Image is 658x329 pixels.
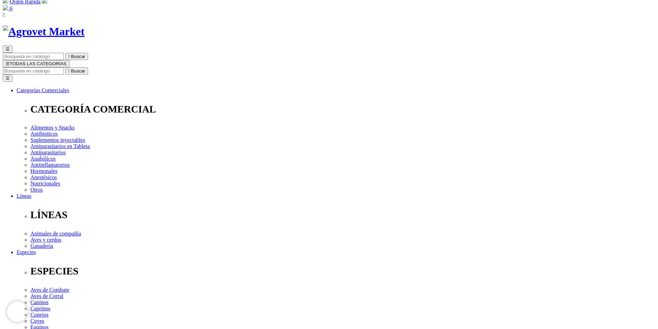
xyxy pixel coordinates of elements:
[30,137,85,143] a: Suplementos inyectables
[30,265,655,277] p: ESPECIES
[3,75,12,82] button: ☰
[17,87,69,93] a: Categorías Comerciales
[3,53,64,60] input: Buscar
[30,187,43,193] a: Otros
[30,174,57,180] a: Anestésicos
[6,47,10,52] span: ☰
[71,68,85,74] span: Buscar
[30,306,50,311] a: Caprinos
[30,156,56,162] a: Anabólicos
[68,54,70,59] i: 
[30,104,655,115] p: CATEGORÍA COMERCIAL
[3,60,69,67] button: ☰TODAS LAS CATEGORÍAS
[30,318,44,324] a: Cuyes
[30,243,53,249] a: Ganadería
[68,68,70,74] i: 
[30,162,70,168] a: Antiinflamatorios
[10,6,12,11] span: 6
[3,6,12,11] a: 6
[30,131,58,137] a: Antibióticos
[7,301,28,322] iframe: Brevo live chat
[65,67,88,75] button:  Buscar
[30,209,655,221] p: LÍNEAS
[6,61,10,66] span: ☰
[65,53,88,60] button:  Buscar
[17,193,31,199] a: Líneas
[3,25,85,38] img: Agrovet Market
[30,287,69,293] a: Aves de Combate
[30,125,75,130] a: Alimentos y Snacks
[30,231,81,236] a: Animales de compañía
[3,67,64,75] input: Buscar
[30,168,57,174] a: Hormonales
[3,5,8,10] img: shopping-bag.svg
[71,54,85,59] span: Buscar
[30,312,48,318] a: Conejos
[3,46,12,53] button: ☰
[30,299,48,305] a: Caninos
[30,149,66,155] a: Antiparasitarios
[17,249,36,255] a: Especies
[30,293,64,299] a: Aves de Corral
[30,181,60,186] a: Nutricionales
[3,12,5,18] i: 
[30,237,61,243] a: Aves y cerdos
[30,143,90,149] a: Antiparasitarios en Tableta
